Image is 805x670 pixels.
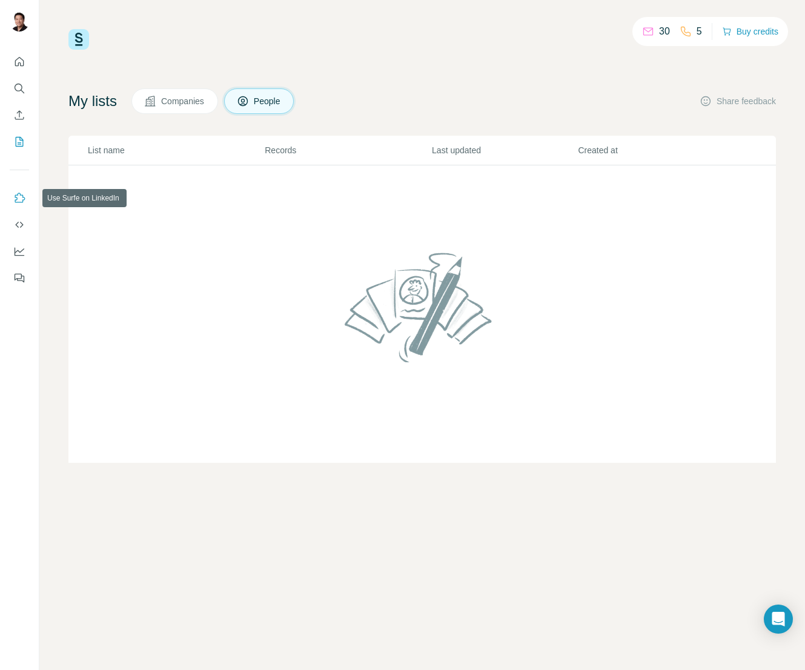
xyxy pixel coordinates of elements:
button: Dashboard [10,240,29,262]
img: Surfe Logo [68,29,89,50]
p: Last updated [432,144,577,156]
h4: My lists [68,91,117,111]
p: 30 [659,24,670,39]
p: List name [88,144,263,156]
span: Companies [161,95,205,107]
button: Buy credits [722,23,778,40]
img: No lists found [340,242,505,372]
p: Records [265,144,431,156]
button: Use Surfe on LinkedIn [10,187,29,209]
div: Open Intercom Messenger [764,605,793,634]
img: Avatar [10,12,29,32]
button: Feedback [10,267,29,289]
button: Quick start [10,51,29,73]
button: Share feedback [700,95,776,107]
p: Created at [578,144,723,156]
span: People [254,95,282,107]
button: Enrich CSV [10,104,29,126]
button: Use Surfe API [10,214,29,236]
button: My lists [10,131,29,153]
button: Search [10,78,29,99]
p: 5 [697,24,702,39]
